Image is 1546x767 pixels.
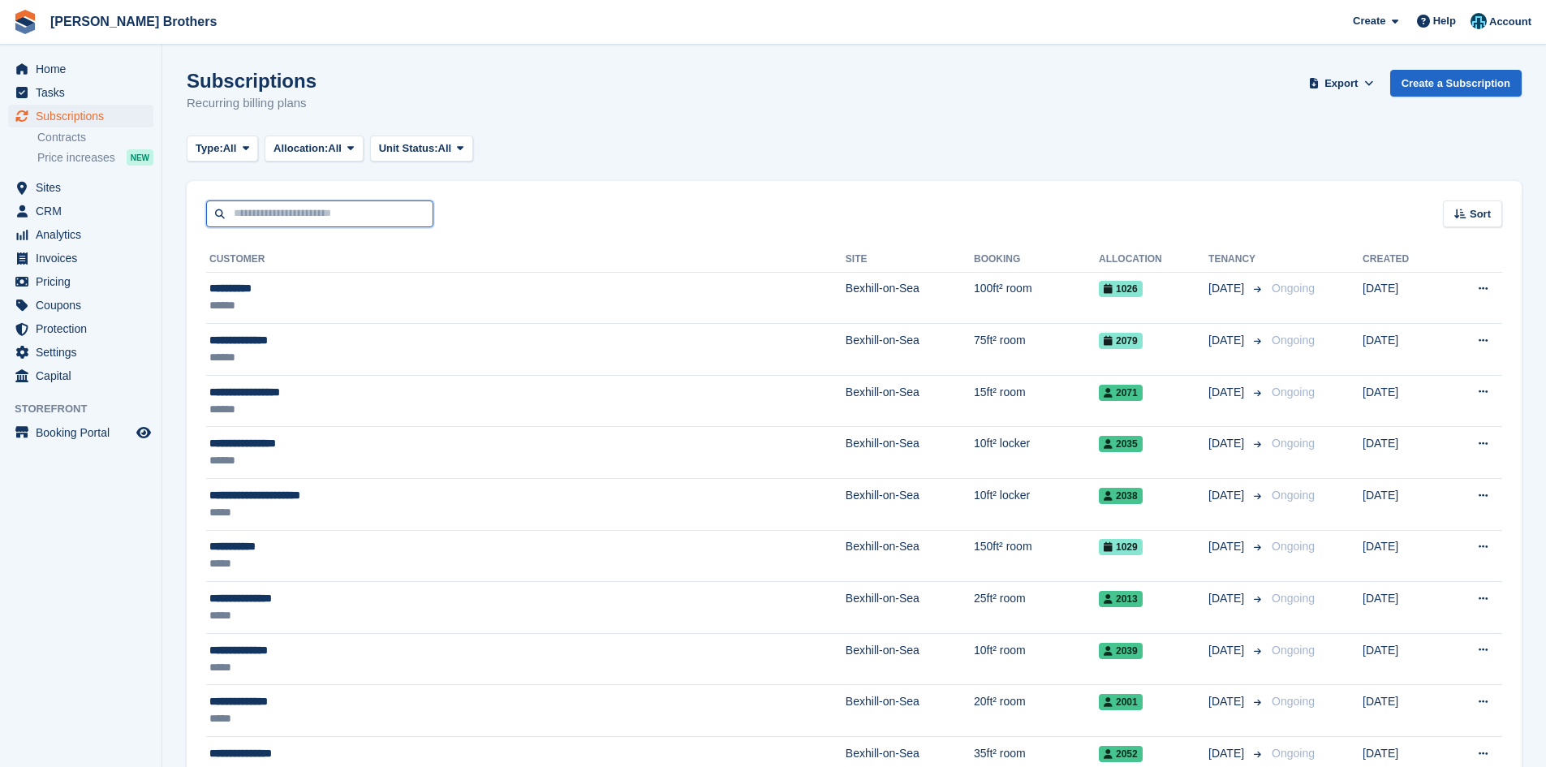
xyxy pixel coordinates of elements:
[1099,488,1143,504] span: 2038
[1099,281,1143,297] span: 1026
[36,317,133,340] span: Protection
[8,105,153,127] a: menu
[1099,643,1143,659] span: 2039
[846,272,974,324] td: Bexhill-on-Sea
[37,130,153,145] a: Contracts
[1471,13,1487,29] img: Helen Eldridge
[265,136,364,162] button: Allocation: All
[974,324,1099,376] td: 75ft² room
[36,247,133,269] span: Invoices
[8,364,153,387] a: menu
[974,633,1099,685] td: 10ft² room
[8,223,153,246] a: menu
[36,341,133,364] span: Settings
[1099,333,1143,349] span: 2079
[1208,435,1247,452] span: [DATE]
[1324,75,1358,92] span: Export
[1208,693,1247,710] span: [DATE]
[36,223,133,246] span: Analytics
[37,149,153,166] a: Price increases NEW
[974,530,1099,582] td: 150ft² room
[8,294,153,317] a: menu
[1363,375,1443,427] td: [DATE]
[8,421,153,444] a: menu
[223,140,237,157] span: All
[273,140,328,157] span: Allocation:
[1272,489,1315,502] span: Ongoing
[8,200,153,222] a: menu
[974,247,1099,273] th: Booking
[1272,437,1315,450] span: Ongoing
[1363,272,1443,324] td: [DATE]
[8,247,153,269] a: menu
[1272,282,1315,295] span: Ongoing
[846,247,974,273] th: Site
[1099,247,1208,273] th: Allocation
[36,81,133,104] span: Tasks
[8,270,153,293] a: menu
[36,58,133,80] span: Home
[206,247,846,273] th: Customer
[37,150,115,166] span: Price increases
[846,324,974,376] td: Bexhill-on-Sea
[846,530,974,582] td: Bexhill-on-Sea
[1208,487,1247,504] span: [DATE]
[846,427,974,479] td: Bexhill-on-Sea
[1208,280,1247,297] span: [DATE]
[36,294,133,317] span: Coupons
[44,8,223,35] a: [PERSON_NAME] Brothers
[1433,13,1456,29] span: Help
[1208,384,1247,401] span: [DATE]
[36,364,133,387] span: Capital
[1306,70,1377,97] button: Export
[1208,332,1247,349] span: [DATE]
[36,421,133,444] span: Booking Portal
[187,136,258,162] button: Type: All
[15,401,161,417] span: Storefront
[1208,590,1247,607] span: [DATE]
[1208,247,1265,273] th: Tenancy
[974,685,1099,737] td: 20ft² room
[187,94,317,113] p: Recurring billing plans
[1272,592,1315,605] span: Ongoing
[36,176,133,199] span: Sites
[1099,436,1143,452] span: 2035
[8,317,153,340] a: menu
[846,633,974,685] td: Bexhill-on-Sea
[36,200,133,222] span: CRM
[36,105,133,127] span: Subscriptions
[1272,747,1315,760] span: Ongoing
[1363,247,1443,273] th: Created
[1363,633,1443,685] td: [DATE]
[1489,14,1531,30] span: Account
[370,136,473,162] button: Unit Status: All
[438,140,452,157] span: All
[1390,70,1522,97] a: Create a Subscription
[1099,539,1143,555] span: 1029
[974,272,1099,324] td: 100ft² room
[1099,694,1143,710] span: 2001
[1208,745,1247,762] span: [DATE]
[1470,206,1491,222] span: Sort
[1272,695,1315,708] span: Ongoing
[846,582,974,634] td: Bexhill-on-Sea
[1363,685,1443,737] td: [DATE]
[379,140,438,157] span: Unit Status:
[1272,540,1315,553] span: Ongoing
[974,582,1099,634] td: 25ft² room
[1272,334,1315,347] span: Ongoing
[8,341,153,364] a: menu
[1099,591,1143,607] span: 2013
[8,58,153,80] a: menu
[8,176,153,199] a: menu
[1099,746,1143,762] span: 2052
[974,427,1099,479] td: 10ft² locker
[1363,530,1443,582] td: [DATE]
[846,685,974,737] td: Bexhill-on-Sea
[127,149,153,166] div: NEW
[8,81,153,104] a: menu
[1272,386,1315,399] span: Ongoing
[974,479,1099,531] td: 10ft² locker
[974,375,1099,427] td: 15ft² room
[36,270,133,293] span: Pricing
